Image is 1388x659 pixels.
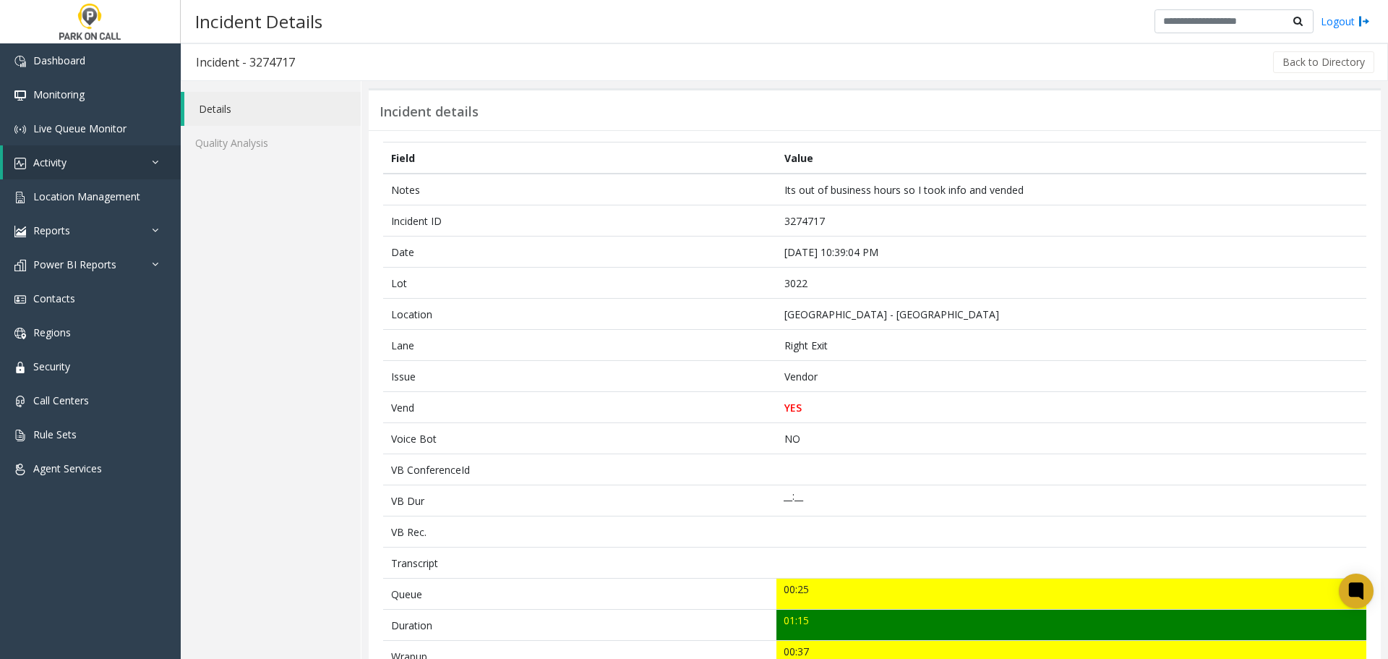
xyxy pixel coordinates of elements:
[776,361,1366,392] td: Vendor
[383,268,776,299] td: Lot
[383,330,776,361] td: Lane
[383,361,776,392] td: Issue
[784,400,1359,415] p: YES
[184,92,361,126] a: Details
[1321,14,1370,29] a: Logout
[776,237,1366,268] td: [DATE] 10:39:04 PM
[33,122,127,135] span: Live Queue Monitor
[776,579,1366,610] td: 00:25
[14,192,26,203] img: 'icon'
[383,485,776,516] td: VB Dur
[383,205,776,237] td: Incident ID
[14,396,26,407] img: 'icon'
[188,4,330,39] h3: Incident Details
[776,330,1366,361] td: Right Exit
[776,205,1366,237] td: 3274717
[33,88,85,101] span: Monitoring
[14,328,26,339] img: 'icon'
[383,423,776,454] td: Voice Bot
[776,174,1366,205] td: Its out of business hours so I took info and vended
[14,56,26,67] img: 'icon'
[14,430,26,441] img: 'icon'
[14,90,26,101] img: 'icon'
[33,462,102,475] span: Agent Services
[33,326,71,339] span: Regions
[14,226,26,237] img: 'icon'
[1358,14,1370,29] img: logout
[33,360,70,373] span: Security
[14,124,26,135] img: 'icon'
[383,610,776,641] td: Duration
[383,454,776,485] td: VB ConferenceId
[33,428,77,441] span: Rule Sets
[14,464,26,475] img: 'icon'
[380,104,479,120] h3: Incident details
[776,299,1366,330] td: [GEOGRAPHIC_DATA] - [GEOGRAPHIC_DATA]
[776,143,1366,174] th: Value
[14,158,26,169] img: 'icon'
[383,237,776,268] td: Date
[383,516,776,548] td: VB Rec.
[776,610,1366,641] td: 01:15
[383,174,776,205] td: Notes
[776,268,1366,299] td: 3022
[14,294,26,305] img: 'icon'
[14,362,26,373] img: 'icon'
[3,145,181,179] a: Activity
[33,156,67,169] span: Activity
[383,299,776,330] td: Location
[383,143,776,174] th: Field
[383,548,776,579] td: Transcript
[383,579,776,610] td: Queue
[383,392,776,423] td: Vend
[776,485,1366,516] td: __:__
[784,431,1359,446] p: NO
[1273,51,1374,73] button: Back to Directory
[181,126,361,160] a: Quality Analysis
[181,46,309,79] h3: Incident - 3274717
[33,292,75,305] span: Contacts
[33,394,89,407] span: Call Centers
[14,260,26,271] img: 'icon'
[33,190,140,203] span: Location Management
[33,224,70,237] span: Reports
[33,54,85,67] span: Dashboard
[33,258,116,271] span: Power BI Reports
